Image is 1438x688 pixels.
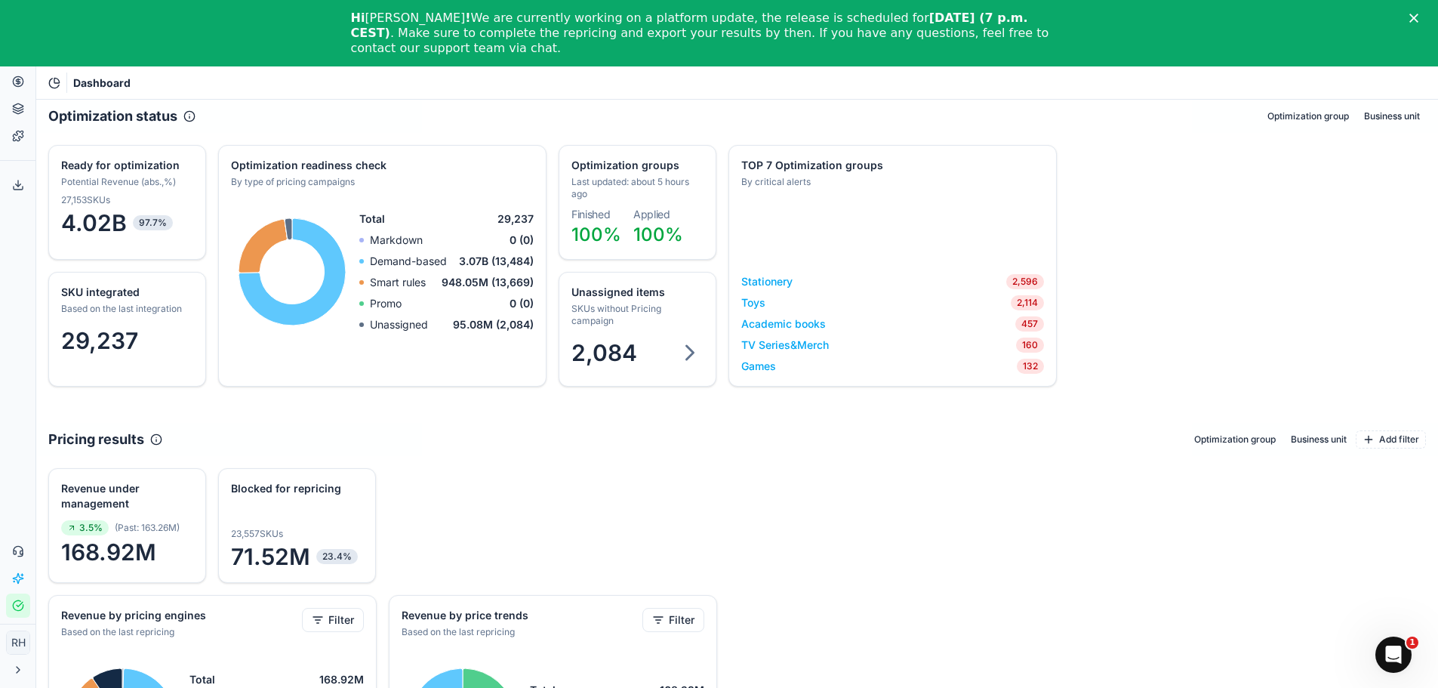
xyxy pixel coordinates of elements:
[48,106,177,127] h2: Optimization status
[741,295,765,310] a: Toys
[48,429,144,450] h2: Pricing results
[61,303,190,315] div: Based on the last integration
[1406,637,1418,649] span: 1
[1261,107,1355,125] button: Optimization group
[189,672,215,687] span: Total
[61,176,190,188] div: Potential Revenue (abs.,%)
[510,233,534,248] span: 0 (0)
[741,338,829,353] a: TV Series&Merch
[61,194,110,206] span: 27,153 SKUs
[571,158,701,173] div: Optimization groups
[316,549,358,564] span: 23.4%
[1017,359,1044,374] span: 132
[61,327,138,354] span: 29,237
[61,481,190,511] div: Revenue under management
[741,274,793,289] a: Stationery
[61,538,193,566] span: 168.92M
[115,522,180,534] span: ( Past : 163.26M )
[1356,430,1426,449] button: Add filter
[1011,295,1044,310] span: 2,114
[7,631,29,654] span: RH
[319,672,364,687] span: 168.92M
[73,76,131,91] span: Dashboard
[370,254,447,269] p: Demand-based
[459,254,534,269] span: 3.07B (13,484)
[370,233,423,248] p: Markdown
[571,339,637,366] span: 2,084
[741,316,826,332] a: Academic books
[359,211,385,227] span: Total
[1409,14,1424,23] div: Close
[351,11,1064,56] div: [PERSON_NAME] We are currently working on a platform update, the release is scheduled for . Make ...
[1006,274,1044,289] span: 2,596
[510,296,534,311] span: 0 (0)
[465,11,470,25] b: !
[133,215,173,230] span: 97.7%
[231,176,531,188] div: By type of pricing campaigns
[61,285,190,300] div: SKU integrated
[1285,430,1353,449] button: Business unit
[6,631,30,655] button: RH
[741,158,1041,173] div: TOP 7 Optimization groups
[61,520,109,535] span: 3.5%
[1016,338,1044,353] span: 160
[73,76,131,91] nav: breadcrumb
[571,285,701,300] div: Unassigned items
[61,158,190,173] div: Ready for optimization
[231,543,363,570] span: 71.52M
[453,317,534,332] span: 95.08M (2,084)
[442,275,534,290] span: 948.05M (13,669)
[642,608,704,632] button: Filter
[370,275,426,290] p: Smart rules
[61,608,299,623] div: Revenue by pricing engines
[351,11,365,25] b: Hi
[370,296,402,311] p: Promo
[633,209,683,220] dt: Applied
[1358,107,1426,125] button: Business unit
[231,528,283,540] span: 23,557 SKUs
[302,608,364,632] button: Filter
[1375,637,1412,673] iframe: Intercom live chat
[741,359,776,374] a: Games
[61,626,299,638] div: Based on the last repricing
[571,176,701,200] div: Last updated: about 5 hours ago
[351,11,1028,40] b: [DATE] (7 p.m. CEST)
[571,224,621,245] span: 100%
[571,209,621,220] dt: Finished
[231,481,360,496] div: Blocked for repricing
[370,317,428,332] p: Unassigned
[497,211,534,227] span: 29,237
[633,224,683,245] span: 100%
[1188,430,1282,449] button: Optimization group
[1015,316,1044,332] span: 457
[402,608,639,623] div: Revenue by price trends
[61,209,193,236] span: 4.02B
[571,303,701,327] div: SKUs without Pricing campaign
[741,176,1041,188] div: By critical alerts
[231,158,531,173] div: Optimization readiness check
[402,626,639,638] div: Based on the last repricing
